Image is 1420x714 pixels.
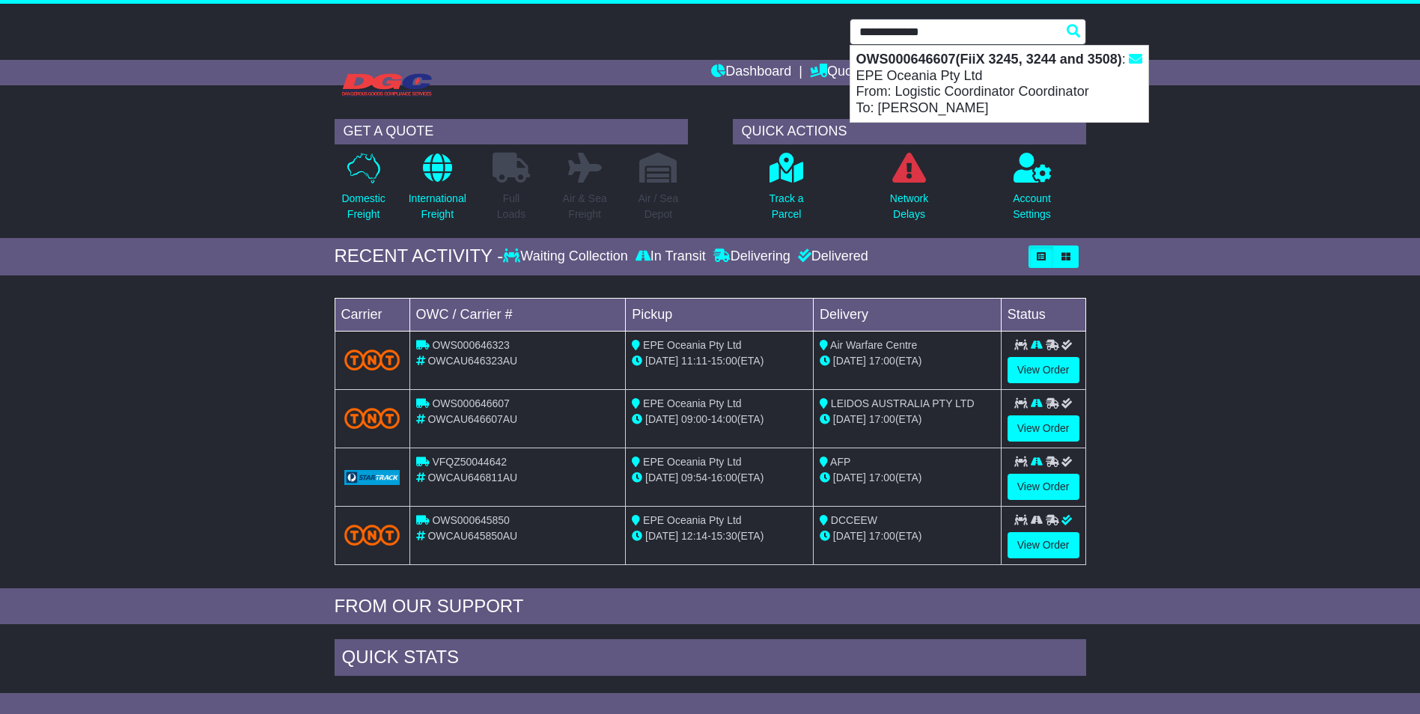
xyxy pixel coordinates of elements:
[432,514,510,526] span: OWS000645850
[432,397,510,409] span: OWS000646607
[681,355,707,367] span: 11:11
[645,413,678,425] span: [DATE]
[1013,191,1051,222] p: Account Settings
[889,152,929,231] a: NetworkDelays
[344,350,400,370] img: TNT_Domestic.png
[427,530,517,542] span: OWCAU645850AU
[830,456,850,468] span: AFP
[409,298,626,331] td: OWC / Carrier #
[335,119,688,144] div: GET A QUOTE
[681,413,707,425] span: 09:00
[711,472,737,483] span: 16:00
[711,60,791,85] a: Dashboard
[344,470,400,485] img: GetCarrierServiceLogo
[643,339,742,351] span: EPE Oceania Pty Ltd
[794,248,868,265] div: Delivered
[409,191,466,222] p: International Freight
[856,52,1122,67] strong: OWS000646607(FiiX 3245, 3244 and 3508)
[632,353,807,369] div: - (ETA)
[632,412,807,427] div: - (ETA)
[432,456,507,468] span: VFQZ50044642
[626,298,814,331] td: Pickup
[833,355,866,367] span: [DATE]
[820,470,995,486] div: (ETA)
[335,596,1086,617] div: FROM OUR SUPPORT
[645,355,678,367] span: [DATE]
[427,472,517,483] span: OWCAU646811AU
[341,152,386,231] a: DomesticFreight
[833,472,866,483] span: [DATE]
[335,639,1086,680] div: Quick Stats
[813,298,1001,331] td: Delivery
[1008,357,1079,383] a: View Order
[1012,152,1052,231] a: AccountSettings
[643,514,742,526] span: EPE Oceania Pty Ltd
[632,528,807,544] div: - (ETA)
[833,413,866,425] span: [DATE]
[335,298,409,331] td: Carrier
[503,248,631,265] div: Waiting Collection
[820,528,995,544] div: (ETA)
[1008,474,1079,500] a: View Order
[643,456,742,468] span: EPE Oceania Pty Ltd
[643,397,742,409] span: EPE Oceania Pty Ltd
[432,339,510,351] span: OWS000646323
[831,514,877,526] span: DCCEEW
[869,472,895,483] span: 17:00
[710,248,794,265] div: Delivering
[769,191,803,222] p: Track a Parcel
[344,525,400,545] img: TNT_Domestic.png
[711,355,737,367] span: 15:00
[427,413,517,425] span: OWCAU646607AU
[408,152,467,231] a: InternationalFreight
[869,355,895,367] span: 17:00
[850,46,1148,122] div: : EPE Oceania Pty Ltd From: Logistic Coordinator Coordinator To: [PERSON_NAME]
[427,355,517,367] span: OWCAU646323AU
[1001,298,1085,331] td: Status
[833,530,866,542] span: [DATE]
[1008,532,1079,558] a: View Order
[820,353,995,369] div: (ETA)
[563,191,607,222] p: Air & Sea Freight
[711,413,737,425] span: 14:00
[810,60,898,85] a: Quote/Book
[645,472,678,483] span: [DATE]
[890,191,928,222] p: Network Delays
[341,191,385,222] p: Domestic Freight
[632,470,807,486] div: - (ETA)
[632,248,710,265] div: In Transit
[831,397,975,409] span: LEIDOS AUSTRALIA PTY LTD
[645,530,678,542] span: [DATE]
[869,413,895,425] span: 17:00
[639,191,679,222] p: Air / Sea Depot
[1008,415,1079,442] a: View Order
[681,530,707,542] span: 12:14
[869,530,895,542] span: 17:00
[768,152,804,231] a: Track aParcel
[830,339,917,351] span: Air Warfare Centre
[335,245,504,267] div: RECENT ACTIVITY -
[733,119,1086,144] div: QUICK ACTIONS
[711,530,737,542] span: 15:30
[820,412,995,427] div: (ETA)
[493,191,530,222] p: Full Loads
[681,472,707,483] span: 09:54
[344,408,400,428] img: TNT_Domestic.png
